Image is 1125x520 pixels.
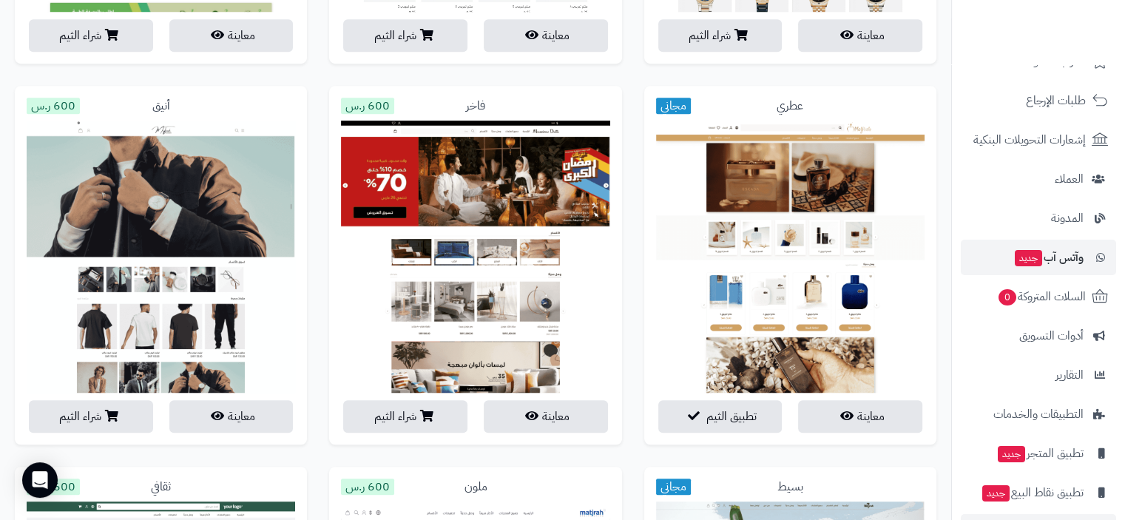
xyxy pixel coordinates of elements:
[981,482,1084,503] span: تطبيق نقاط البيع
[29,400,153,433] button: شراء الثيم
[997,286,1086,307] span: السلات المتروكة
[961,475,1116,510] a: تطبيق نقاط البيعجديد
[1026,90,1086,111] span: طلبات الإرجاع
[982,485,1010,502] span: جديد
[658,400,783,433] button: تطبيق الثيم
[27,479,295,496] div: ثقافي
[658,19,783,52] button: شراء الثيم
[22,462,58,498] div: Open Intercom Messenger
[27,98,80,114] span: 600 ر.س
[993,404,1084,425] span: التطبيقات والخدمات
[656,479,925,496] div: بسيط
[343,400,467,433] button: شراء الثيم
[961,318,1116,354] a: أدوات التسويق
[961,436,1116,471] a: تطبيق المتجرجديد
[341,479,609,496] div: ملون
[484,400,608,433] button: معاينة
[1013,247,1084,268] span: وآتس آب
[29,19,153,52] button: شراء الثيم
[27,98,295,115] div: أنيق
[1051,208,1084,229] span: المدونة
[169,19,294,52] button: معاينة
[341,98,609,115] div: فاخر
[341,479,394,495] span: 600 ر.س
[996,443,1084,464] span: تطبيق المتجر
[343,19,467,52] button: شراء الثيم
[656,98,691,114] span: مجاني
[1055,169,1084,189] span: العملاء
[998,446,1025,462] span: جديد
[1055,365,1084,385] span: التقارير
[961,357,1116,393] a: التقارير
[973,129,1086,150] span: إشعارات التحويلات البنكية
[961,161,1116,197] a: العملاء
[961,279,1116,314] a: السلات المتروكة0
[961,83,1116,118] a: طلبات الإرجاع
[169,400,294,433] button: معاينة
[961,396,1116,432] a: التطبيقات والخدمات
[961,200,1116,236] a: المدونة
[961,122,1116,158] a: إشعارات التحويلات البنكية
[1019,325,1084,346] span: أدوات التسويق
[656,479,691,495] span: مجاني
[1015,250,1042,266] span: جديد
[484,19,608,52] button: معاينة
[999,289,1016,305] span: 0
[798,19,922,52] button: معاينة
[961,240,1116,275] a: وآتس آبجديد
[798,400,922,433] button: معاينة
[341,98,394,114] span: 600 ر.س
[656,98,925,115] div: عطري
[706,408,757,425] span: تطبيق الثيم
